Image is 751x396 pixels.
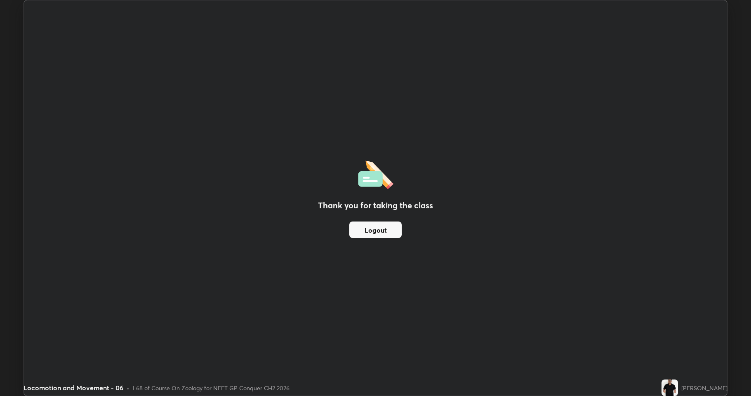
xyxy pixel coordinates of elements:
div: L68 of Course On Zoology for NEET GP Conquer CH2 2026 [133,384,290,392]
div: Locomotion and Movement - 06 [24,383,123,393]
div: [PERSON_NAME] [681,384,727,392]
button: Logout [349,222,402,238]
div: • [127,384,129,392]
h2: Thank you for taking the class [318,199,433,212]
img: offlineFeedback.1438e8b3.svg [358,158,393,189]
img: 0f3390f70cd44b008778aac013c3f139.jpg [662,379,678,396]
